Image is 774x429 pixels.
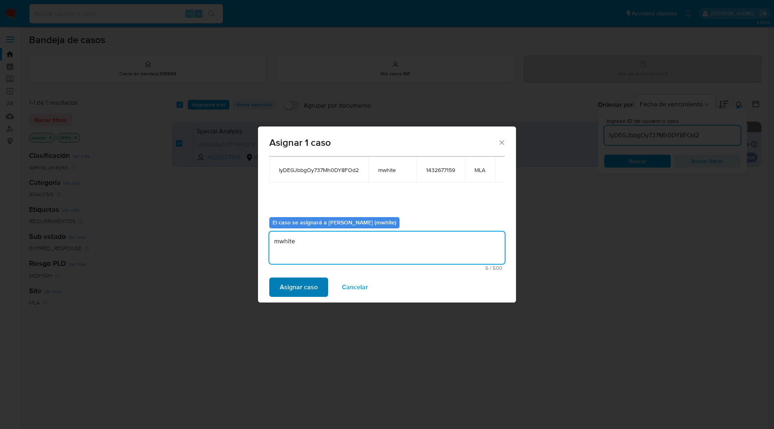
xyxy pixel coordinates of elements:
[498,139,505,146] button: Cerrar ventana
[269,232,505,264] textarea: mwhite
[342,278,368,296] span: Cancelar
[279,166,359,174] span: IyDEGJbbgOy737Mh0DY8FOd2
[273,218,396,226] b: El caso se asignará a [PERSON_NAME] (mwhite)
[426,166,455,174] span: 1432677159
[280,278,318,296] span: Asignar caso
[269,278,328,297] button: Asignar caso
[269,138,498,147] span: Asignar 1 caso
[272,265,502,271] span: Máximo 500 caracteres
[378,166,407,174] span: mwhite
[258,126,516,303] div: assign-modal
[474,166,485,174] span: MLA
[331,278,379,297] button: Cancelar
